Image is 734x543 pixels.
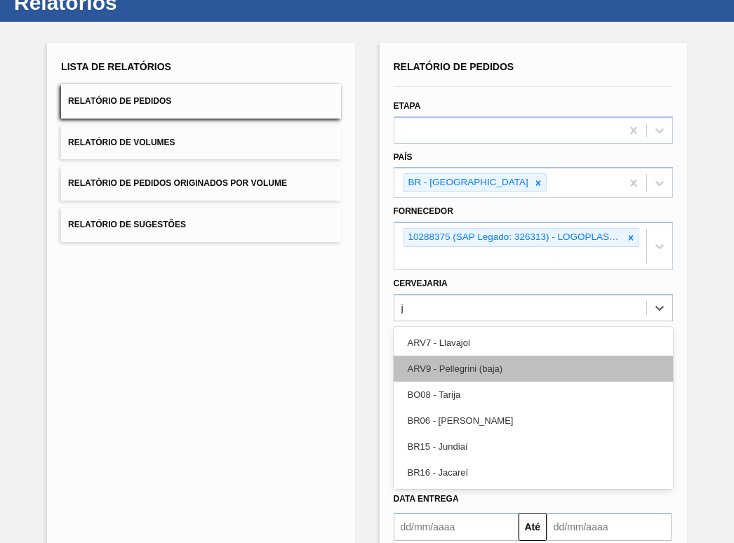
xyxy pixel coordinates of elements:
[394,494,459,504] span: Data Entrega
[61,84,340,119] button: Relatório de Pedidos
[404,174,531,192] div: BR - [GEOGRAPHIC_DATA]
[68,178,287,188] span: Relatório de Pedidos Originados por Volume
[394,434,673,460] div: BR15 - Jundiaí
[547,513,672,541] input: dd/mm/aaaa
[404,229,623,246] div: 10288375 (SAP Legado: 326313) - LOGOPLASTE DO BRASIL LTDA
[394,152,413,162] label: País
[61,166,340,201] button: Relatório de Pedidos Originados por Volume
[68,96,171,106] span: Relatório de Pedidos
[394,61,514,72] span: Relatório de Pedidos
[61,208,340,242] button: Relatório de Sugestões
[394,356,673,382] div: ARV9 - Pellegrini (baja)
[68,220,186,229] span: Relatório de Sugestões
[394,513,519,541] input: dd/mm/aaaa
[519,513,547,541] button: Até
[68,138,175,147] span: Relatório de Volumes
[61,61,171,72] span: Lista de Relatórios
[61,126,340,160] button: Relatório de Volumes
[394,460,673,485] div: BR16 - Jacareí
[394,206,453,216] label: Fornecedor
[394,101,421,111] label: Etapa
[394,485,673,511] div: BR17 - Juatuba
[394,408,673,434] div: BR06 - [PERSON_NAME]
[394,382,673,408] div: BO08 - Tarija
[394,330,673,356] div: ARV7 - Llavajol
[394,279,448,288] label: Cervejaria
